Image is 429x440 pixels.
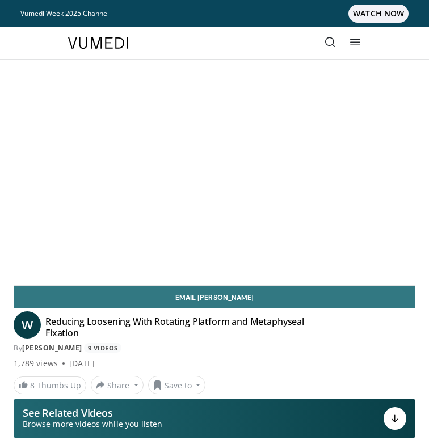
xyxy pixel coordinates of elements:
img: VuMedi Logo [68,37,128,49]
a: Email [PERSON_NAME] [14,286,415,308]
div: By [14,343,415,353]
video-js: Video Player [14,60,415,285]
a: 9 Videos [84,343,121,353]
div: [DATE] [69,358,95,369]
span: 8 [30,380,35,391]
a: W [14,311,41,339]
span: Browse more videos while you listen [23,418,162,430]
span: 1,789 views [14,358,58,369]
button: See Related Videos Browse more videos while you listen [14,399,415,438]
button: Save to [148,376,206,394]
p: See Related Videos [23,407,162,418]
a: 8 Thumbs Up [14,376,86,394]
span: WATCH NOW [348,5,409,23]
a: Vumedi Week 2025 ChannelWATCH NOW [20,5,409,23]
h4: Reducing Loosening With Rotating Platform and Metaphyseal Fixation [45,316,330,339]
a: [PERSON_NAME] [22,343,82,353]
button: Share [91,376,144,394]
